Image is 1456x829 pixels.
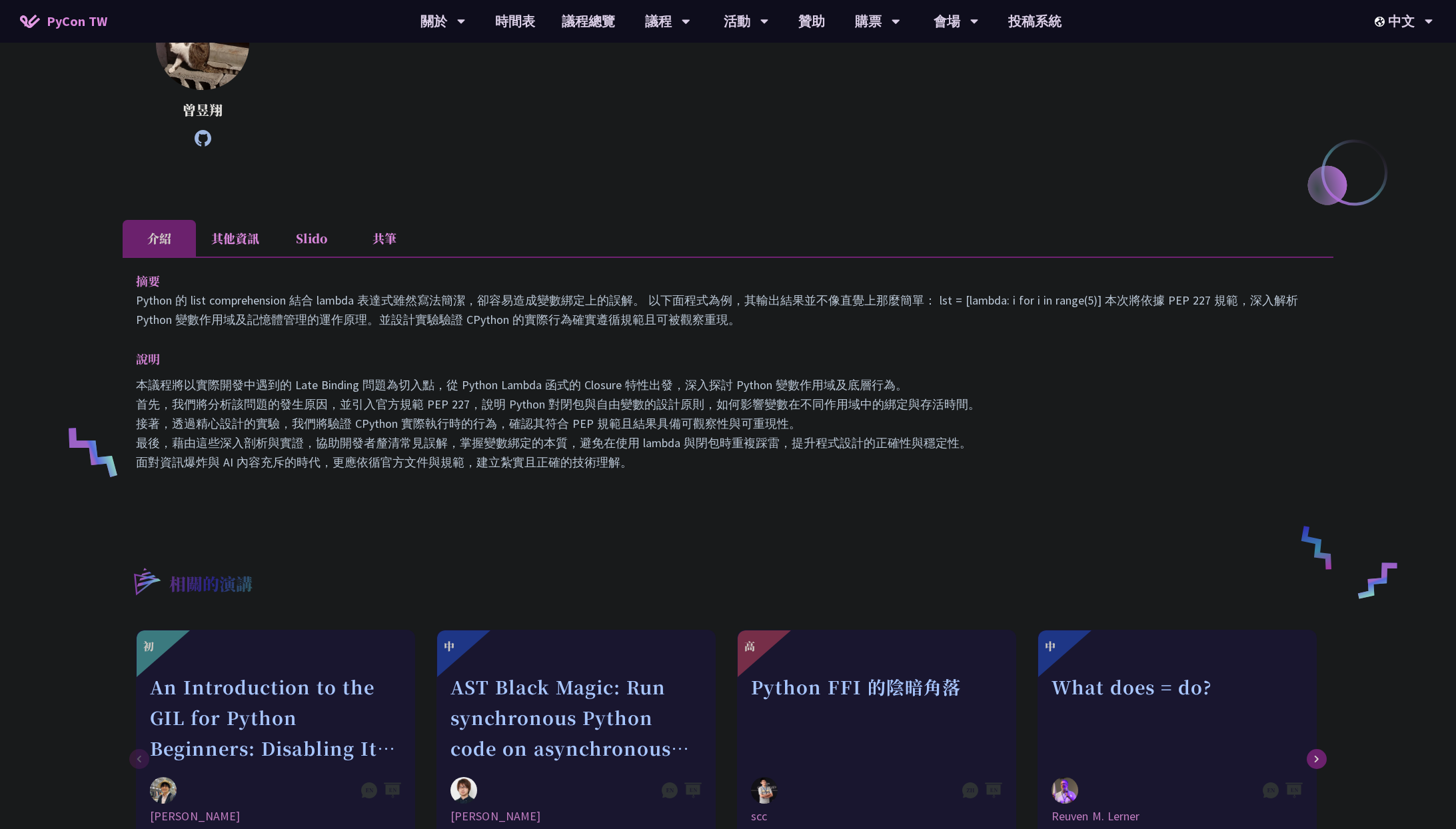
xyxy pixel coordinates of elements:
[751,808,1002,824] div: scc
[123,220,196,257] li: 介紹
[196,220,275,257] li: 其他資訊
[1045,638,1056,654] div: 中
[1052,777,1078,806] img: Reuven M. Lerner
[136,291,1320,329] p: Python 的 list comprehension 結合 lambda 表達式雖然寫法簡潔，卻容易造成變數綁定上的誤解。 以下面程式為例，其輸出結果並不像直覺上那麼簡單： lst = [la...
[136,271,1293,291] p: 摘要
[150,777,177,804] img: Yu Saito
[47,11,107,31] span: PyCon TW
[150,672,401,764] div: An Introduction to the GIL for Python Beginners: Disabling It in Python 3.13 and Leveraging Concu...
[751,777,778,804] img: scc
[444,638,454,654] div: 中
[150,808,401,824] div: [PERSON_NAME]
[1052,672,1303,764] div: What does = do?
[143,638,154,654] div: 初
[7,5,121,38] a: PyCon TW
[283,3,1333,140] p: A software engineer and an Arch Linux enthusiast. With years of experience working closely with o...
[744,638,755,654] div: 高
[450,777,477,804] img: Yuichiro Tachibana
[348,220,421,257] li: 共筆
[450,808,702,824] div: [PERSON_NAME]
[136,375,1320,472] p: 本議程將以實際開發中遇到的 Late Binding 問題為切入點，從 Python Lambda 函式的 Closure 特性出發，深入探討 Python 變數作用域及底層行為。 首先，我們將...
[169,572,253,598] p: 相關的演講
[751,672,1002,764] div: Python FFI 的陰暗角落
[1375,17,1388,27] img: Locale Icon
[114,548,179,613] img: r3.8d01567.svg
[1052,808,1303,824] div: Reuven M. Lerner
[136,349,1293,369] p: 說明
[450,672,702,764] div: AST Black Magic: Run synchronous Python code on asynchronous Pyodide
[20,15,40,28] img: Home icon of PyCon TW 2025
[156,100,249,120] p: 曾昱翔
[275,220,348,257] li: Slido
